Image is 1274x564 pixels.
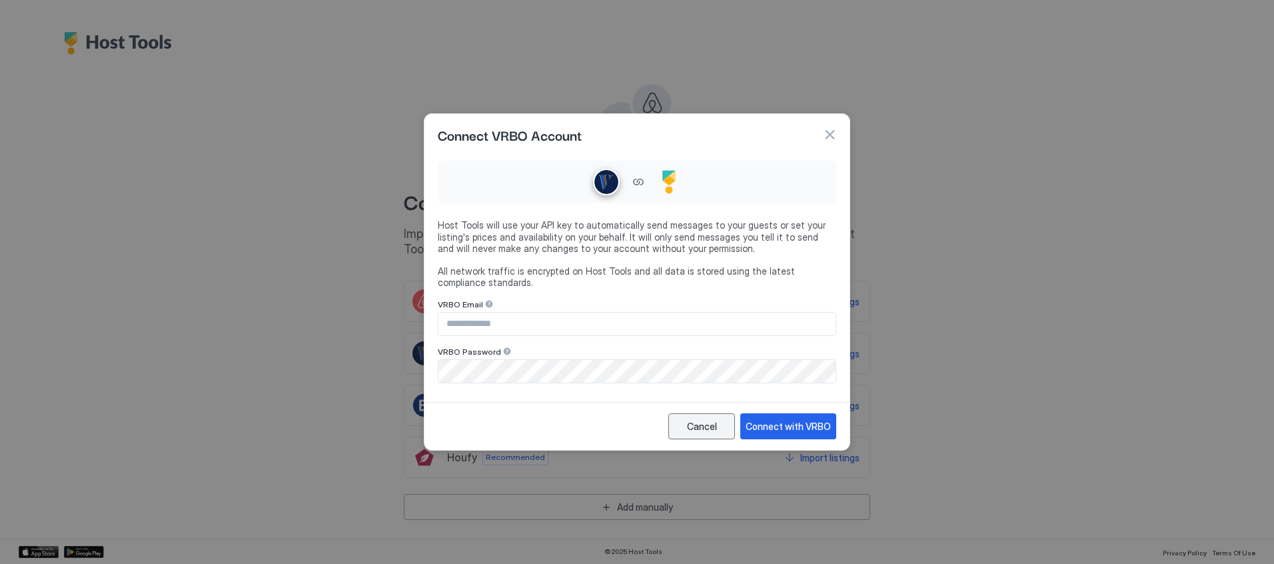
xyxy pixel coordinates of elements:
span: VRBO Password [438,347,501,357]
input: Input Field [438,313,836,335]
span: All network traffic is encrypted on Host Tools and all data is stored using the latest compliance... [438,265,836,289]
input: Input Field [438,360,836,383]
button: Connect with VRBO [740,413,836,439]
span: VRBO Email [438,299,483,309]
div: Cancel [687,419,717,433]
button: Cancel [668,413,735,439]
span: Connect VRBO Account [438,125,582,145]
div: Connect with VRBO [746,419,831,433]
span: Host Tools will use your API key to automatically send messages to your guests or set your listin... [438,219,836,255]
